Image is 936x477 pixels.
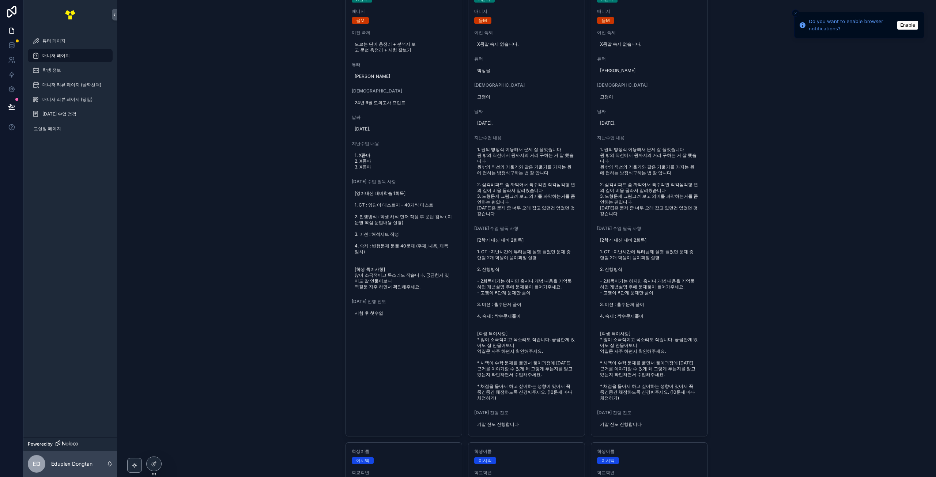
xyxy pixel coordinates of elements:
[355,126,453,132] span: [DATE].
[355,190,453,290] span: [영어내신 대비학습 1회독] 1. CT : 영단어 테스트지 - 40개씩 테스트 2. 진행방식 : 학생 해석 먼저 작성 후 문법 첨삭 ( 지문별 핵심 문법내용 설명) 3. 미션...
[474,448,579,454] span: 학생이름
[34,126,61,132] span: 교실장 페이지
[597,470,702,476] span: 학교학년
[477,41,576,47] span: X콤말 숙제 없습니다.
[600,68,699,73] span: [PERSON_NAME]
[352,299,456,304] span: [DATE] 진행 진도
[600,41,699,47] span: X콤말 숙제 없습니다.
[352,62,456,68] span: 튜터
[64,9,76,20] img: App logo
[355,100,453,106] span: 24년 9월 모의고사 프린트
[474,82,579,88] span: [DEMOGRAPHIC_DATA]
[474,8,579,14] span: 매니저
[28,64,113,77] a: 학생 정보
[23,29,117,145] div: scrollable content
[352,448,456,454] span: 학생이름
[897,21,918,30] button: Enable
[474,410,579,416] span: [DATE] 진행 진도
[597,448,702,454] span: 학생이름
[352,8,456,14] span: 매니저
[479,457,492,464] div: 이시맥
[355,41,453,53] span: 모르는 단어 총정리 + 분석지 보고 문법 총정리 + 시험 잘보기
[28,107,113,121] a: [DATE] 수업 점검
[352,141,456,147] span: 지난수업 내용
[600,237,699,401] span: [2학기 내신 대비 2회독] 1. CT : 지난시간에 튜터님께 설명 들었던 문제 중 랜덤 2개 학생이 풀이과정 설명 2. 진행방식 - 2회독이기는 하지만 혹시나 개념 내용을 ...
[600,147,699,217] span: 1. 원의 방정식 이용해서 문제 잘 풀었습니다 원 밖의 직선에서 원까지의 거리 구하는 거 잘 했습니다 원밖의 직선의 기울기와 같은 기울기를 가지는 원에 접하는 방정식구하는 법...
[28,49,113,62] a: 매니저 페이지
[42,53,70,58] span: 매니저 페이지
[51,460,93,467] p: Eduplex Dongtan
[477,237,576,401] span: [2학기 내신 대비 2회독] 1. CT : 지난시간에 튜터님께 설명 들었던 문제 중 랜덤 2개 학생이 풀이과정 설명 2. 진행방식 - 2회독이기는 하지만 혹시나 개념 내용을 ...
[356,457,369,464] div: 이시맥
[474,109,579,114] span: 날짜
[352,470,456,476] span: 학교학년
[474,226,579,231] span: [DATE] 수업 필독 사항
[42,96,93,102] span: 매니저 리뷰 페이지 (당일)
[28,34,113,48] a: 튜터 페이지
[28,93,113,106] a: 매니저 리뷰 페이지 (당일)
[477,94,576,100] span: 고쟁이
[28,441,53,447] span: Powered by
[597,82,702,88] span: [DEMOGRAPHIC_DATA]
[792,10,799,17] button: Close toast
[597,109,702,114] span: 날짜
[477,68,576,73] span: 박상율
[474,470,579,476] span: 학교학년
[28,122,113,135] a: 교실장 페이지
[477,421,576,427] span: 기말 진도 진행합니다
[352,114,456,120] span: 날짜
[597,30,702,35] span: 이전 숙제
[42,67,61,73] span: 학생 정보
[474,30,579,35] span: 이전 숙제
[597,56,702,62] span: 튜터
[809,18,895,32] div: Do you want to enable browser notifications?
[600,94,699,100] span: 고쟁이
[42,38,65,44] span: 튜터 페이지
[600,421,699,427] span: 기말 진도 진행합니다
[355,310,453,316] span: 시험 후 첫수업
[33,459,41,468] span: ED
[474,56,579,62] span: 튜터
[600,120,699,126] span: [DATE].
[597,135,702,141] span: 지난수업 내용
[42,111,76,117] span: [DATE] 수업 점검
[597,226,702,231] span: [DATE] 수업 필독 사항
[601,457,615,464] div: 이시맥
[42,82,101,88] span: 매니저 리뷰 페이지 (날짜선택)
[474,135,579,141] span: 지난수업 내용
[597,410,702,416] span: [DATE] 진행 진도
[355,73,453,79] span: [PERSON_NAME]
[28,78,113,91] a: 매니저 리뷰 페이지 (날짜선택)
[23,437,117,451] a: Powered by
[352,179,456,185] span: [DATE] 수업 필독 사항
[356,17,365,24] div: 율M
[477,120,576,126] span: [DATE].
[479,17,487,24] div: 율M
[352,30,456,35] span: 이전 숙제
[601,17,610,24] div: 율M
[597,8,702,14] span: 매니저
[477,147,576,217] span: 1. 원의 방정식 이용해서 문제 잘 풀었습니다 원 밖의 직선에서 원까지의 거리 구하는 거 잘 했습니다 원밖의 직선의 기울기와 같은 기울기를 가지는 원에 접하는 방정식구하는 법...
[355,152,453,170] span: 1. X콤마 2. X콤마 3. X콤마
[352,88,456,94] span: [DEMOGRAPHIC_DATA]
